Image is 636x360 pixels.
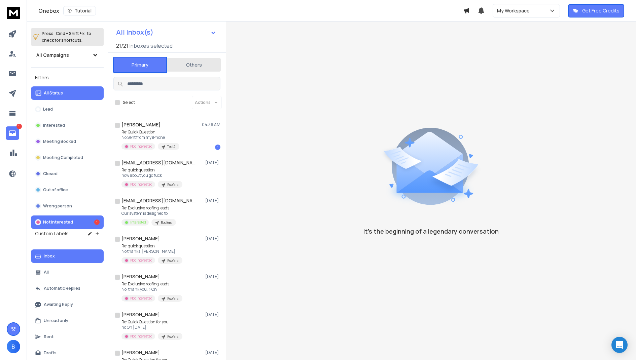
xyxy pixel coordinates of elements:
p: All [44,270,49,275]
p: Re: Quick Question for you. [121,319,182,325]
button: Closed [31,167,104,181]
button: Unread only [31,314,104,327]
p: Test2 [167,144,175,149]
p: Meeting Completed [43,155,83,160]
p: 04:36 AM [202,122,220,127]
button: Interested [31,119,104,132]
h1: All Campaigns [36,52,69,58]
p: Not Interested [130,334,152,339]
p: All Status [44,90,63,96]
p: Awaiting Reply [44,302,73,307]
span: Cmd + Shift + k [55,30,85,37]
p: Wrong person [43,203,72,209]
p: Roofers [167,296,178,301]
button: Sent [31,330,104,344]
div: 1 [215,145,220,150]
button: Meeting Completed [31,151,104,164]
p: Re: quick question [121,243,182,249]
button: Lead [31,103,104,116]
p: how about you go fuck [121,173,182,178]
p: 1 [16,124,22,129]
p: It’s the beginning of a legendary conversation [363,227,499,236]
p: Not Interested [130,182,152,187]
h1: [PERSON_NAME] [121,235,160,242]
p: [DATE] [205,350,220,355]
button: All [31,266,104,279]
p: Meeting Booked [43,139,76,144]
p: Re: Quick Question [121,129,179,135]
p: Interested [130,220,146,225]
p: [DATE] [205,312,220,317]
button: Meeting Booked [31,135,104,148]
p: No thanks, [PERSON_NAME] [121,249,182,254]
button: All Campaigns [31,48,104,62]
button: Out of office [31,183,104,197]
button: Wrong person [31,199,104,213]
p: Not Interested [130,144,152,149]
button: B [7,340,20,353]
button: Drafts [31,346,104,360]
span: 21 / 21 [116,42,128,50]
button: Inbox [31,249,104,263]
p: Not Interested [130,296,152,301]
button: Tutorial [63,6,96,15]
p: Not Interested [43,219,73,225]
p: Roofers [161,220,172,225]
p: Re: quick question [121,167,182,173]
h1: All Inbox(s) [116,29,153,36]
p: No, thank you. > On [121,287,182,292]
button: Primary [113,57,167,73]
p: No Sent from my iPhone [121,135,179,140]
p: Re: Exclusive roofing leads [121,281,182,287]
h3: Inboxes selected [130,42,173,50]
div: Onebox [38,6,463,15]
p: Re: Exclusive roofing leads [121,205,176,211]
p: [DATE] [205,236,220,241]
h1: [PERSON_NAME] [121,273,160,280]
h1: [PERSON_NAME] [121,349,160,356]
p: Get Free Credits [582,7,620,14]
p: Unread only [44,318,68,323]
p: Our system is designed to [121,211,176,216]
h1: [EMAIL_ADDRESS][DOMAIN_NAME] [121,159,196,166]
p: My Workspace [497,7,532,14]
h1: [EMAIL_ADDRESS][DOMAIN_NAME] [121,197,196,204]
p: Drafts [44,350,57,356]
h3: Custom Labels [35,230,69,237]
label: Select [123,100,135,105]
p: Roofers [167,334,178,339]
button: All Inbox(s) [111,26,222,39]
button: Not Interested1 [31,215,104,229]
h1: [PERSON_NAME] [121,311,160,318]
p: Not Interested [130,258,152,263]
p: [DATE] [205,274,220,279]
p: Inbox [44,253,55,259]
div: Open Intercom Messenger [611,337,628,353]
p: Roofers [167,182,178,187]
button: All Status [31,86,104,100]
a: 1 [6,126,19,140]
p: Automatic Replies [44,286,80,291]
p: Press to check for shortcuts. [42,30,91,44]
p: [DATE] [205,160,220,165]
p: Interested [43,123,65,128]
p: no On [DATE], [121,325,182,330]
p: Lead [43,107,53,112]
p: Out of office [43,187,68,193]
h3: Filters [31,73,104,82]
h1: [PERSON_NAME] [121,121,161,128]
p: Closed [43,171,58,176]
p: [DATE] [205,198,220,203]
button: Awaiting Reply [31,298,104,311]
button: Automatic Replies [31,282,104,295]
button: Others [167,57,221,72]
button: Get Free Credits [568,4,624,17]
p: Sent [44,334,54,339]
div: 1 [94,219,100,225]
p: Roofers [167,258,178,263]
